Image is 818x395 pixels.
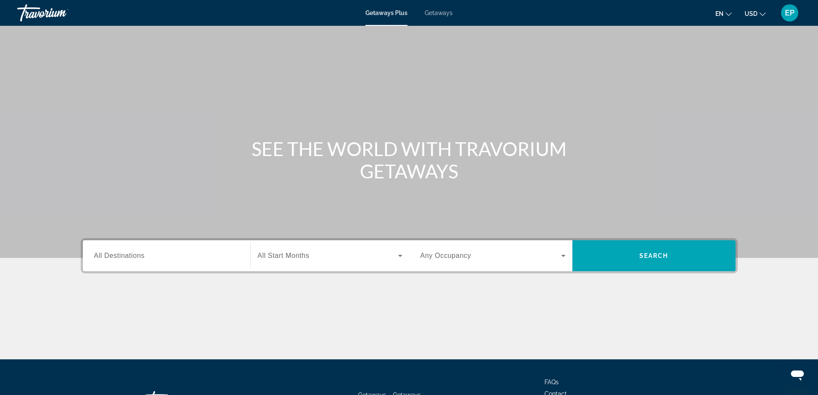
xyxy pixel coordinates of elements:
[778,4,801,22] button: User Menu
[715,7,732,20] button: Change language
[258,252,310,259] span: All Start Months
[639,252,669,259] span: Search
[785,9,794,17] span: EP
[784,361,811,388] iframe: Button to launch messaging window
[572,240,736,271] button: Search
[248,138,570,182] h1: SEE THE WORLD WITH TRAVORIUM GETAWAYS
[425,9,453,16] a: Getaways
[715,10,724,17] span: en
[365,9,407,16] a: Getaways Plus
[420,252,471,259] span: Any Occupancy
[83,240,736,271] div: Search widget
[17,2,103,24] a: Travorium
[745,10,757,17] span: USD
[745,7,766,20] button: Change currency
[94,252,145,259] span: All Destinations
[544,379,559,386] a: FAQs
